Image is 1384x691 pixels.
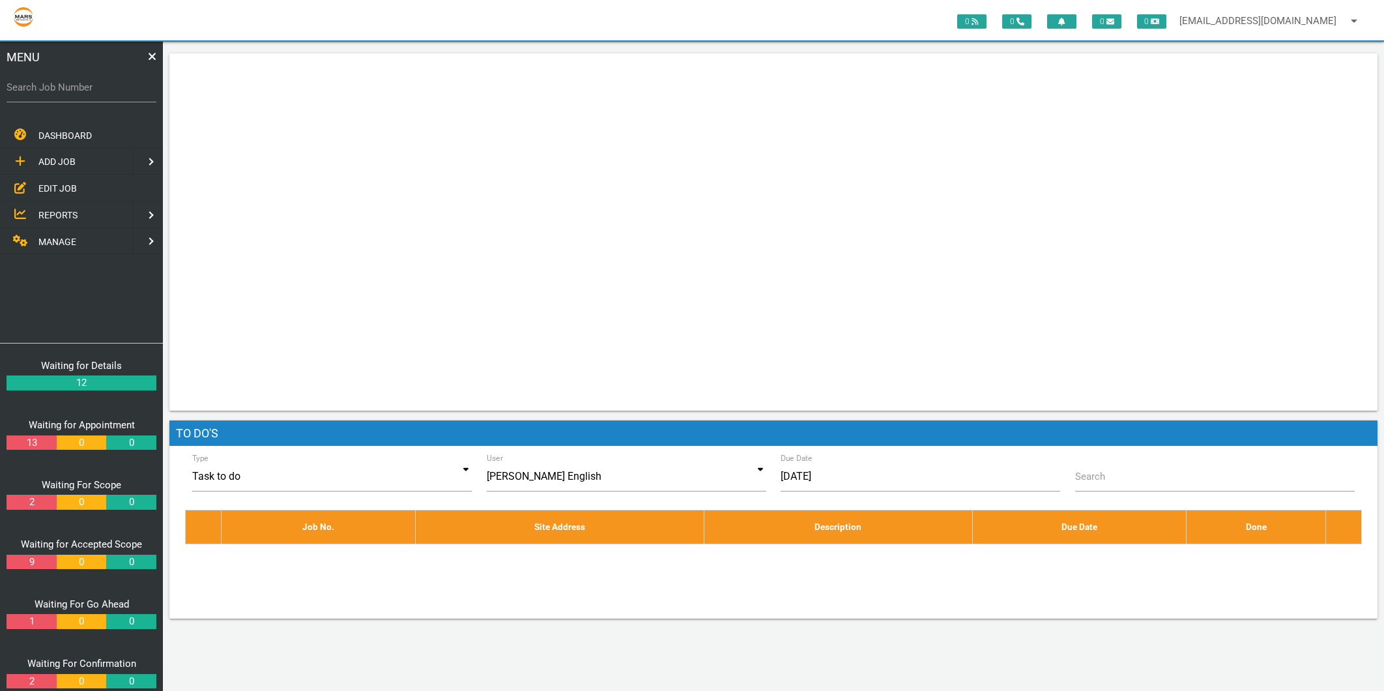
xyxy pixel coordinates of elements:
th: Site Address [416,510,704,544]
a: Waiting For Confirmation [27,658,136,669]
th: Due Date [973,510,1187,544]
label: Due Date [781,452,813,464]
h1: To Do's [169,420,1377,447]
label: Search [1075,469,1105,484]
span: EDIT JOB [38,183,77,194]
a: Waiting for Details [41,360,122,372]
span: MANAGE [38,237,76,247]
a: Waiting for Appointment [29,419,135,431]
th: Done [1187,510,1326,544]
span: ADD JOB [38,157,76,168]
label: Type [192,452,209,464]
span: 0 [1092,14,1121,29]
a: 0 [57,495,106,510]
a: 1 [7,614,56,629]
a: 0 [57,435,106,450]
a: Waiting For Scope [42,479,121,491]
a: 12 [7,375,156,390]
label: Search Job Number [7,80,156,95]
a: 0 [57,674,106,689]
th: Job No. [221,510,415,544]
th: Description [704,510,973,544]
a: 0 [106,435,156,450]
span: 0 [1137,14,1166,29]
a: 0 [106,555,156,570]
span: 0 [957,14,987,29]
span: MENU [7,48,40,66]
a: 0 [57,614,106,629]
a: 0 [106,614,156,629]
a: 9 [7,555,56,570]
span: REPORTS [38,210,78,220]
a: 0 [57,555,106,570]
a: Waiting for Accepted Scope [21,538,142,550]
a: 2 [7,674,56,689]
a: 2 [7,495,56,510]
a: 0 [106,495,156,510]
a: 0 [106,674,156,689]
a: Waiting For Go Ahead [35,598,129,610]
label: User [487,452,503,464]
span: DASHBOARD [38,130,92,141]
span: 0 [1002,14,1031,29]
a: 13 [7,435,56,450]
img: s3file [13,7,34,27]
